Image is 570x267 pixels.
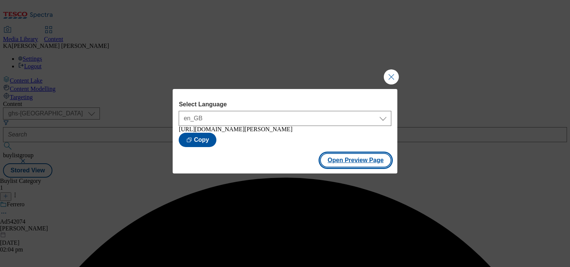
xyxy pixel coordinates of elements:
button: Copy [179,133,216,147]
button: Open Preview Page [320,153,391,167]
label: Select Language [179,101,391,108]
div: Modal [173,89,397,173]
div: [URL][DOMAIN_NAME][PERSON_NAME] [179,126,391,133]
button: Close Modal [384,69,399,84]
